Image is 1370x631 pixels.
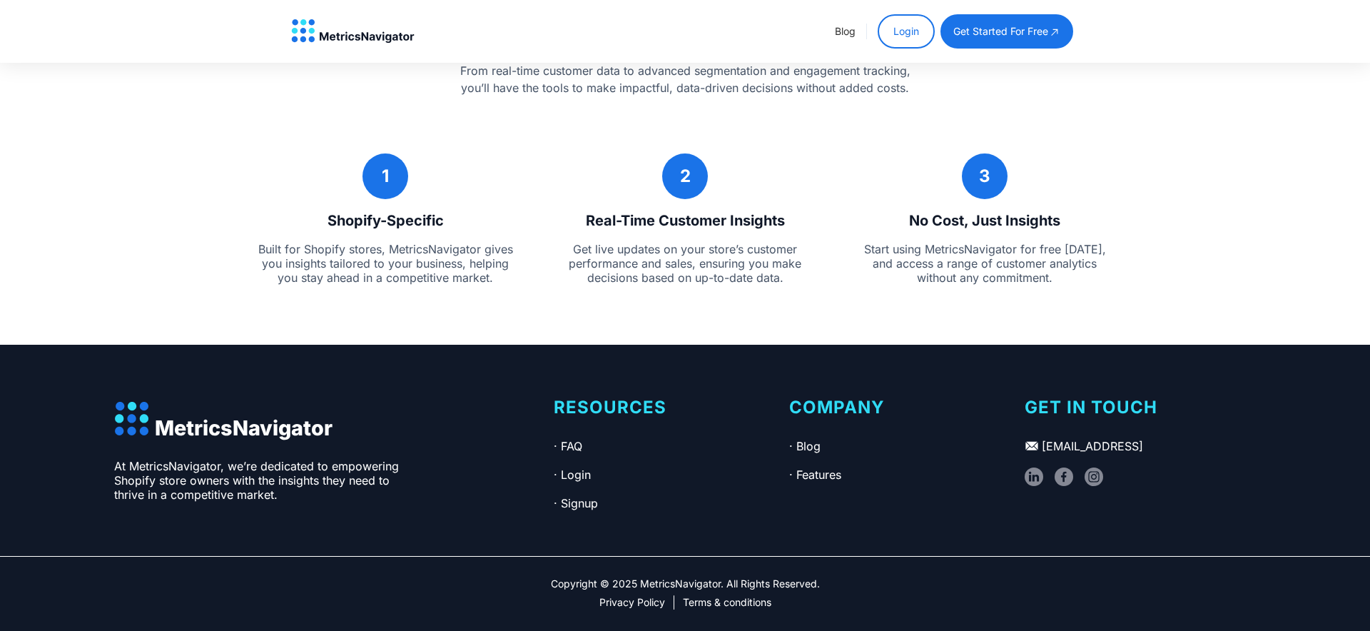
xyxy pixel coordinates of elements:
[155,421,333,435] div: MetricsNavigator
[680,169,691,183] div: 2
[557,242,813,285] div: Get live updates on your store’s customer performance and sales, ensuring you make decisions base...
[1049,26,1060,38] img: open
[789,439,821,453] a: · Blog
[683,595,771,610] a: Terms & conditions
[599,595,665,610] a: Privacy Policy
[979,169,990,183] div: 3
[554,496,598,510] a: · Signup
[953,24,1048,39] div: get started for free
[1042,439,1143,453] div: [EMAIL_ADDRESS]
[1025,402,1256,413] div: get in touch
[909,213,1060,228] div: No Cost, Just Insights
[1025,439,1039,453] img: email
[940,14,1073,49] a: get started for free
[257,242,514,285] div: Built for Shopify stores, MetricsNavigator gives you insights tailored to your business, helping ...
[554,439,582,453] a: · FAQ
[382,169,389,183] div: 1
[586,213,785,228] div: Real-Time Customer Insights
[789,402,968,413] div: cOMPANY
[291,19,415,44] a: home
[856,242,1113,285] div: Start using MetricsNavigator for free [DATE], and access a range of customer analytics without an...
[835,25,856,37] a: Blog
[453,62,917,96] div: From real-time customer data to advanced segmentation and engagement tracking, you’ll have the to...
[554,468,591,482] a: · Login
[554,402,732,413] div: RESOURCES
[114,402,148,436] img: MetricsNavigator
[1025,439,1143,453] a: [EMAIL_ADDRESS]
[291,19,415,44] img: MetricsNavigator
[328,213,444,228] div: Shopify-Specific
[789,468,841,482] a: · Features
[114,459,414,502] div: At MetricsNavigator, we’re dedicated to empowering Shopify store owners with the insights they ne...
[551,578,820,590] div: Copyright © 2025 MetricsNavigator. All Rights Reserved.
[878,14,935,49] a: Login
